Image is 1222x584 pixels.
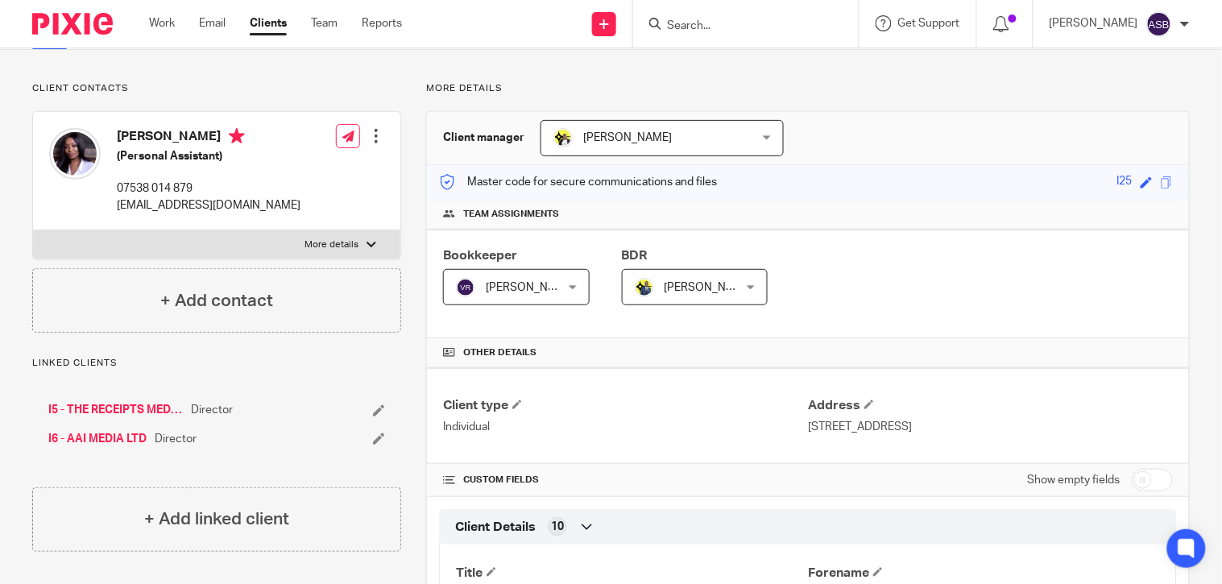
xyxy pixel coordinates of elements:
[808,565,1160,582] h4: Forename
[149,15,175,31] a: Work
[486,282,574,293] span: [PERSON_NAME]
[304,238,358,251] p: More details
[426,82,1190,95] p: More details
[117,197,300,213] p: [EMAIL_ADDRESS][DOMAIN_NAME]
[117,148,300,164] h5: (Personal Assistant)
[250,15,287,31] a: Clients
[443,249,517,262] span: Bookkeeper
[456,565,808,582] h4: Title
[665,19,810,34] input: Search
[229,128,245,144] i: Primary
[160,288,273,313] h4: + Add contact
[443,130,524,146] h3: Client manager
[443,397,808,414] h4: Client type
[1117,173,1133,192] div: I25
[455,519,536,536] span: Client Details
[32,357,401,370] p: Linked clients
[311,15,338,31] a: Team
[32,13,113,35] img: Pixie
[551,519,564,535] span: 10
[362,15,402,31] a: Reports
[199,15,226,31] a: Email
[117,180,300,197] p: 07538 014 879
[808,419,1173,435] p: [STREET_ADDRESS]
[117,128,300,148] h4: [PERSON_NAME]
[635,278,654,297] img: Dennis-Starbridge.jpg
[144,507,289,532] h4: + Add linked client
[1028,472,1121,488] label: Show empty fields
[665,282,753,293] span: [PERSON_NAME]
[1146,11,1172,37] img: svg%3E
[1050,15,1138,31] p: [PERSON_NAME]
[898,18,960,29] span: Get Support
[463,346,536,359] span: Other details
[443,419,808,435] p: Individual
[553,128,573,147] img: Carine-Starbridge.jpg
[443,474,808,487] h4: CUSTOM FIELDS
[32,82,401,95] p: Client contacts
[48,431,147,447] a: I6 - AAI MEDIA LTD
[456,278,475,297] img: svg%3E
[48,402,183,418] a: I5 - THE RECEIPTS MEDIA LTD
[622,249,648,262] span: BDR
[808,397,1173,414] h4: Address
[191,402,233,418] span: Director
[155,431,197,447] span: Director
[583,132,672,143] span: [PERSON_NAME]
[463,208,559,221] span: Team assignments
[439,174,717,190] p: Master code for secure communications and files
[49,128,101,180] img: Audrey%20Indome.jpg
